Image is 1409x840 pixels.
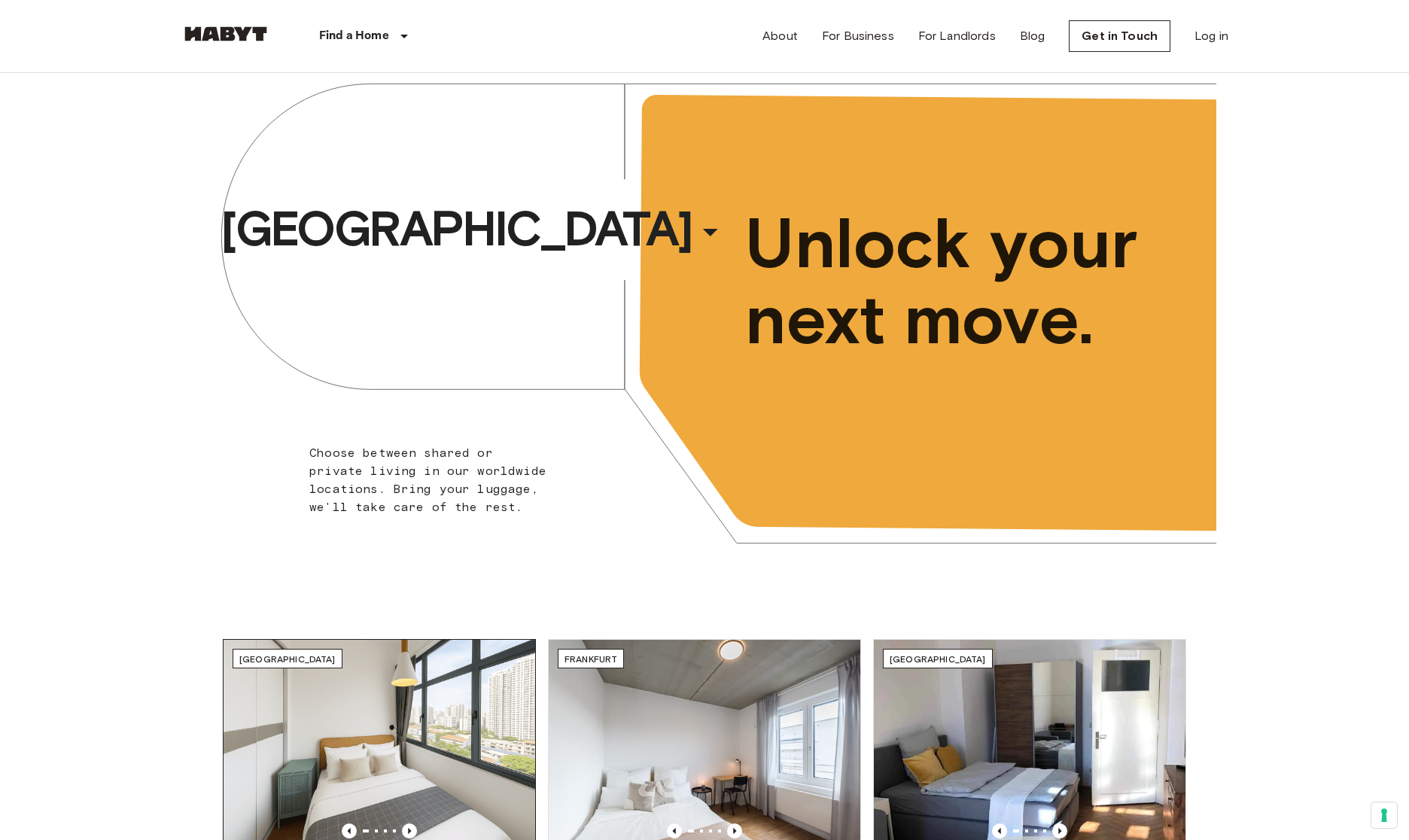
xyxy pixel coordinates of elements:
[727,823,742,838] button: Previous image
[309,446,546,514] span: Choose between shared or private living in our worldwide locations. Bring your luggage, we'll tak...
[239,653,336,665] span: [GEOGRAPHIC_DATA]
[565,653,617,665] span: Frankfurt
[667,823,682,838] button: Previous image
[822,27,894,45] a: For Business
[215,194,734,263] button: [GEOGRAPHIC_DATA]
[1069,20,1170,52] a: Get in Touch
[890,653,986,665] span: [GEOGRAPHIC_DATA]
[402,823,417,838] button: Previous image
[1020,27,1045,45] a: Blog
[342,823,357,838] button: Previous image
[1371,802,1397,828] button: Your consent preferences for tracking technologies
[1052,823,1067,838] button: Previous image
[918,27,996,45] a: For Landlords
[992,823,1007,838] button: Previous image
[1194,27,1228,45] a: Log in
[181,26,271,41] img: Habyt
[745,205,1155,358] span: Unlock your next move.
[319,27,389,45] p: Find a Home
[762,27,798,45] a: About
[221,199,692,259] span: [GEOGRAPHIC_DATA]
